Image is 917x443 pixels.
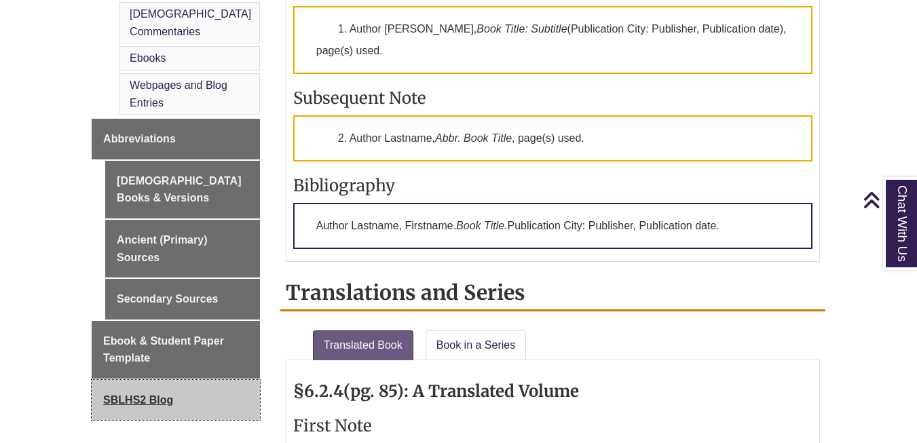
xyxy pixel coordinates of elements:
a: [DEMOGRAPHIC_DATA] Commentaries [130,8,251,37]
span: SBLHS2 Blog [103,394,173,406]
a: SBLHS2 Blog [92,380,260,421]
a: Ancient (Primary) Sources [105,220,260,277]
h3: Bibliography [293,175,812,196]
em: Abbr. Book Title [435,132,512,144]
h2: Translations and Series [280,275,825,311]
h3: First Note [293,415,812,436]
a: Ebooks [130,52,166,64]
a: Translated Book [313,330,413,360]
p: Author Lastname, Firstname. Publication City: Publisher, Publication date. [293,203,812,249]
a: Book in a Series [426,330,527,360]
span: Ebook & Student Paper Template [103,335,224,364]
a: [DEMOGRAPHIC_DATA] Books & Versions [105,161,260,218]
span: Abbreviations [103,133,176,145]
em: Book Title: Subtitle [476,23,567,35]
a: Secondary Sources [105,279,260,320]
em: Book Title. [456,220,507,231]
p: 1. Author [PERSON_NAME], (Publication City: Publisher, Publication date), page(s) used. [293,6,812,74]
a: Back to Top [863,191,914,209]
p: 2. Author Lastname, , page(s) used. [293,115,812,161]
strong: (pg. 85): A Translated Volume [343,381,579,402]
h3: Subsequent Note [293,88,812,109]
strong: §6.2.4 [293,381,343,402]
a: Abbreviations [92,119,260,159]
a: Webpages and Blog Entries [130,79,227,109]
a: Ebook & Student Paper Template [92,321,260,379]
